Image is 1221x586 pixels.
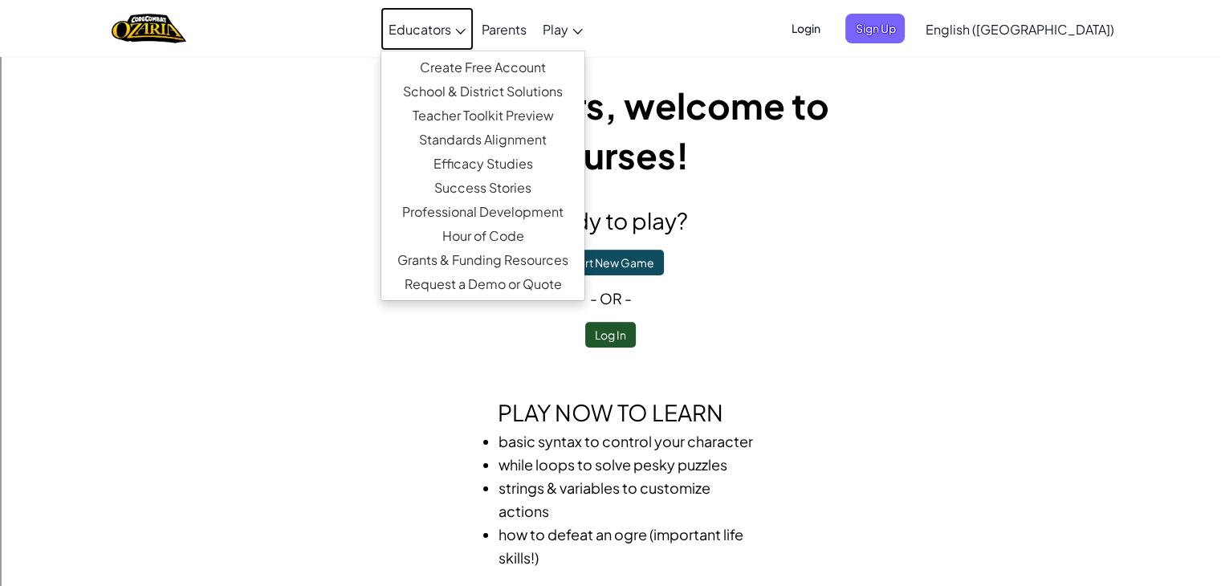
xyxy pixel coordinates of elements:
a: Educators [381,7,474,51]
a: Hour of Code [381,224,584,248]
span: English ([GEOGRAPHIC_DATA]) [925,21,1113,38]
button: Sign Up [845,14,905,43]
button: Login [781,14,829,43]
div: Sort A > Z [6,38,1215,52]
div: Sign out [6,110,1215,124]
div: Sort New > Old [6,52,1215,67]
a: English ([GEOGRAPHIC_DATA]) [917,7,1121,51]
div: Home [6,6,336,21]
a: Parents [474,7,535,51]
a: Ozaria by CodeCombat logo [112,12,186,45]
div: Delete [6,81,1215,96]
a: Play [535,7,591,51]
span: Educators [389,21,451,38]
div: Options [6,96,1215,110]
a: Success Stories [381,176,584,200]
a: School & District Solutions [381,79,584,104]
a: Request a Demo or Quote [381,272,584,296]
a: Create Free Account [381,55,584,79]
a: Standards Alignment [381,128,584,152]
input: Search outlines [6,21,149,38]
img: Home [112,12,186,45]
a: Grants & Funding Resources [381,248,584,272]
a: Efficacy Studies [381,152,584,176]
span: Play [543,21,568,38]
div: Move To ... [6,67,1215,81]
a: Professional Development [381,200,584,224]
a: Teacher Toolkit Preview [381,104,584,128]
